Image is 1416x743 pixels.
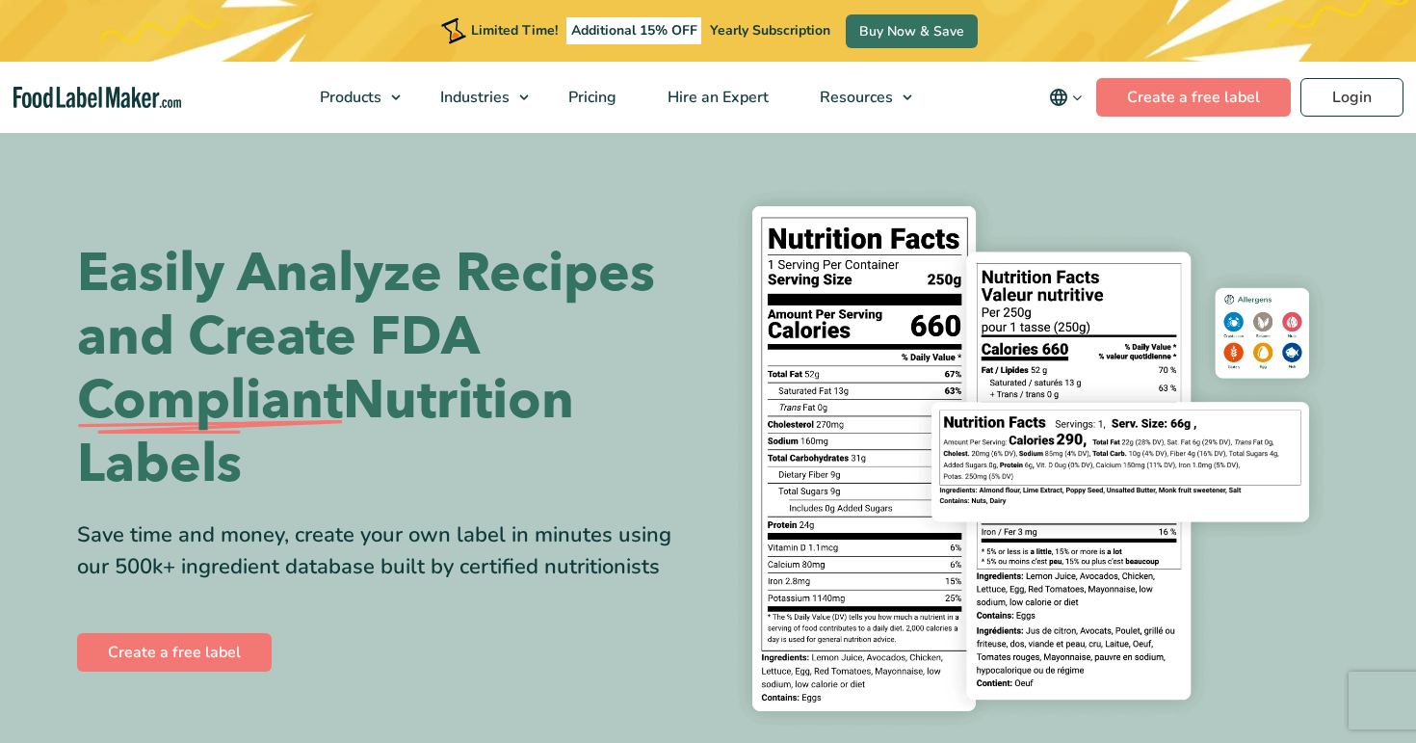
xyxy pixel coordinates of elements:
[77,633,272,672] a: Create a free label
[642,62,790,133] a: Hire an Expert
[314,87,383,108] span: Products
[434,87,511,108] span: Industries
[795,62,922,133] a: Resources
[77,369,343,433] span: Compliant
[710,21,830,40] span: Yearly Subscription
[563,87,618,108] span: Pricing
[846,14,978,48] a: Buy Now & Save
[566,17,702,44] span: Additional 15% OFF
[814,87,895,108] span: Resources
[543,62,638,133] a: Pricing
[415,62,538,133] a: Industries
[471,21,558,40] span: Limited Time!
[662,87,771,108] span: Hire an Expert
[1300,78,1403,117] a: Login
[77,242,694,496] h1: Easily Analyze Recipes and Create FDA Nutrition Labels
[295,62,410,133] a: Products
[77,519,694,583] div: Save time and money, create your own label in minutes using our 500k+ ingredient database built b...
[1096,78,1291,117] a: Create a free label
